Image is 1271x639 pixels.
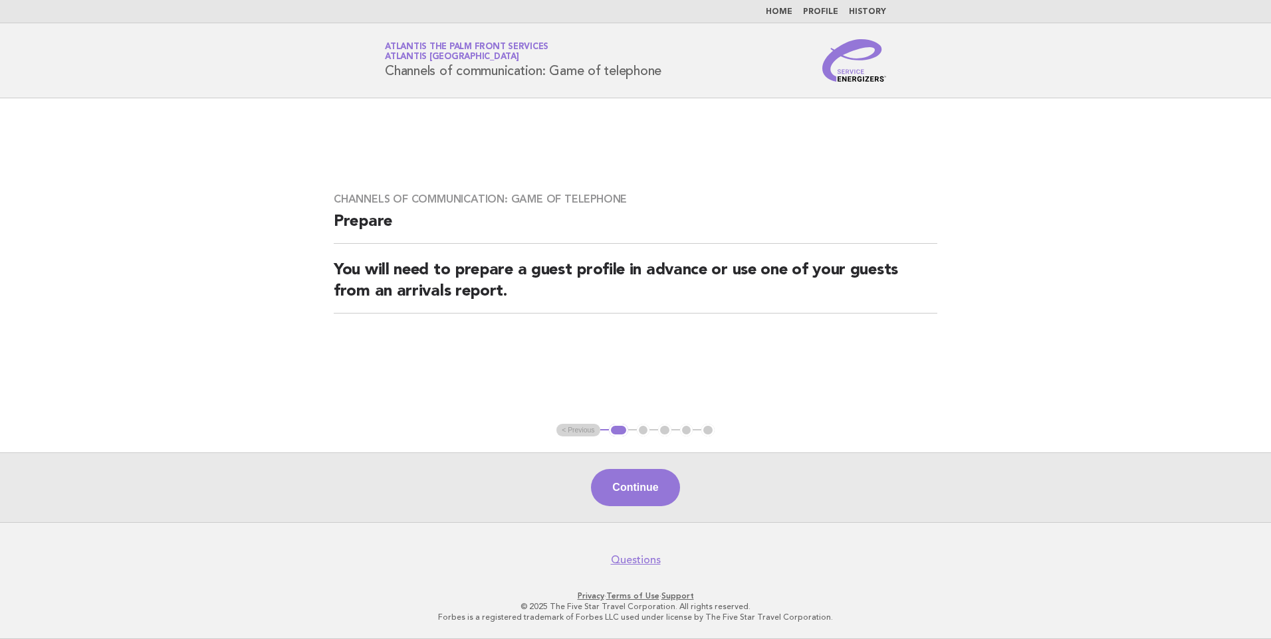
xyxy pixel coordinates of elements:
p: Forbes is a registered trademark of Forbes LLC used under license by The Five Star Travel Corpora... [229,612,1042,622]
button: Continue [591,469,679,506]
h1: Channels of communication: Game of telephone [385,43,661,78]
img: Service Energizers [822,39,886,82]
a: Home [766,8,792,16]
a: Atlantis The Palm Front ServicesAtlantis [GEOGRAPHIC_DATA] [385,43,548,61]
a: History [849,8,886,16]
a: Terms of Use [606,591,659,600]
p: · · [229,591,1042,601]
a: Privacy [578,591,604,600]
a: Support [661,591,694,600]
h2: You will need to prepare a guest profile in advance or use one of your guests from an arrivals re... [334,260,937,314]
a: Profile [803,8,838,16]
button: 1 [609,424,628,437]
h3: Channels of communication: Game of telephone [334,193,937,206]
a: Questions [611,553,661,567]
span: Atlantis [GEOGRAPHIC_DATA] [385,53,519,62]
p: © 2025 The Five Star Travel Corporation. All rights reserved. [229,601,1042,612]
h2: Prepare [334,211,937,244]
